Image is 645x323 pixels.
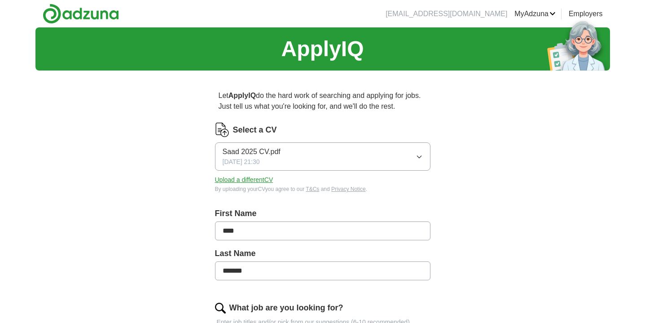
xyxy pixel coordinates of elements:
[215,87,430,115] p: Let do the hard work of searching and applying for jobs. Just tell us what you're looking for, an...
[386,9,507,19] li: [EMAIL_ADDRESS][DOMAIN_NAME]
[281,33,364,65] h1: ApplyIQ
[215,248,430,260] label: Last Name
[215,208,430,220] label: First Name
[569,9,603,19] a: Employers
[215,123,229,137] img: CV Icon
[215,142,430,171] button: Saad 2025 CV.pdf[DATE] 21:30
[223,157,260,167] span: [DATE] 21:30
[215,185,430,193] div: By uploading your CV you agree to our and .
[306,186,319,192] a: T&Cs
[215,175,273,185] button: Upload a differentCV
[223,146,281,157] span: Saad 2025 CV.pdf
[43,4,119,24] img: Adzuna logo
[514,9,556,19] a: MyAdzuna
[331,186,366,192] a: Privacy Notice
[228,92,256,99] strong: ApplyIQ
[229,302,343,314] label: What job are you looking for?
[233,124,277,136] label: Select a CV
[215,303,226,314] img: search.png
